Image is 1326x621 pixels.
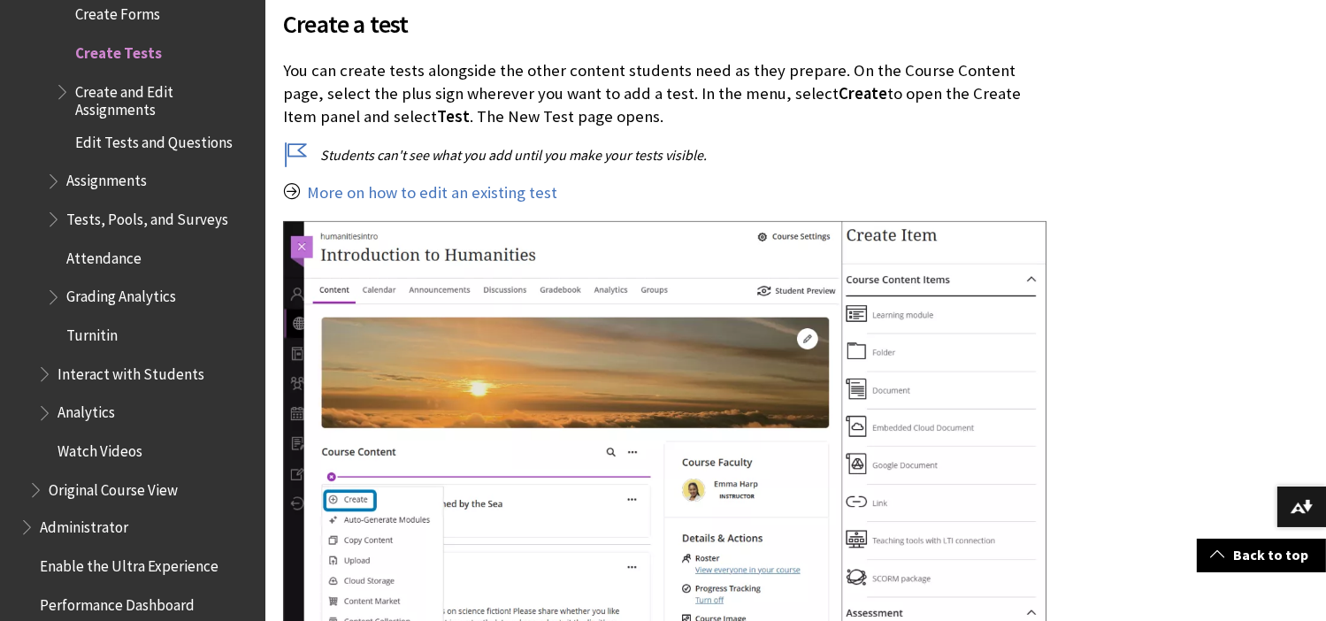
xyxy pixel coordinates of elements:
[57,436,142,460] span: Watch Videos
[283,5,1046,42] span: Create a test
[66,282,176,306] span: Grading Analytics
[437,106,470,126] span: Test
[57,359,204,383] span: Interact with Students
[40,513,128,537] span: Administrator
[75,77,253,119] span: Create and Edit Assignments
[40,552,218,576] span: Enable the Ultra Experience
[75,38,162,62] span: Create Tests
[49,475,178,499] span: Original Course View
[1197,539,1326,571] a: Back to top
[66,166,147,190] span: Assignments
[57,398,115,422] span: Analytics
[66,243,142,267] span: Attendance
[283,145,1046,165] p: Students can't see what you add until you make your tests visible.
[66,320,118,344] span: Turnitin
[66,204,228,228] span: Tests, Pools, and Surveys
[839,83,887,103] span: Create
[75,127,233,151] span: Edit Tests and Questions
[307,182,557,203] a: More on how to edit an existing test
[40,591,195,615] span: Performance Dashboard
[283,59,1046,129] p: You can create tests alongside the other content students need as they prepare. On the Course Con...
